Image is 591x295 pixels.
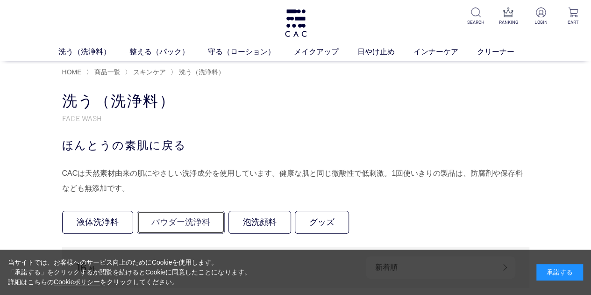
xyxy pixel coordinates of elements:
li: 〉 [86,68,123,77]
h1: 洗う（洗浄料） [62,91,529,111]
a: パウダー洗浄料 [137,211,225,234]
img: logo [284,9,308,37]
li: 〉 [171,68,227,77]
li: 〉 [125,68,168,77]
a: メイクアップ [294,46,357,58]
a: 日やけ止め [357,46,413,58]
div: ほんとうの素肌に戻る [62,137,529,154]
span: 洗う（洗浄料） [179,68,225,76]
a: Cookieポリシー [54,278,100,286]
a: 洗う（洗浄料） [177,68,225,76]
a: SEARCH [465,7,486,26]
a: CART [563,7,584,26]
a: クリーナー [477,46,533,58]
span: 商品一覧 [94,68,121,76]
a: 守る（ローション） [208,46,294,58]
div: CACは天然素材由来の肌にやさしい洗浄成分を使用しています。健康な肌と同じ微酸性で低刺激。1回使いきりの製品は、防腐剤や保存料なども無添加です。 [62,166,529,196]
a: HOME [62,68,82,76]
div: 当サイトでは、お客様へのサービス向上のためにCookieを使用します。 「承諾する」をクリックするか閲覧を続けるとCookieに同意したことになります。 詳細はこちらの をクリックしてください。 [8,258,251,287]
a: グッズ [295,211,349,234]
p: CART [563,19,584,26]
p: LOGIN [530,19,551,26]
a: 泡洗顔料 [228,211,291,234]
p: FACE WASH [62,113,529,123]
a: スキンケア [131,68,166,76]
a: 液体洗浄料 [62,211,133,234]
a: RANKING [498,7,519,26]
a: 整える（パック） [129,46,208,58]
p: SEARCH [465,19,486,26]
span: スキンケア [133,68,166,76]
div: 承諾する [536,264,583,281]
a: 洗う（洗浄料） [58,46,129,58]
a: 商品一覧 [93,68,121,76]
p: RANKING [498,19,519,26]
a: LOGIN [530,7,551,26]
a: インナーケア [413,46,477,58]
